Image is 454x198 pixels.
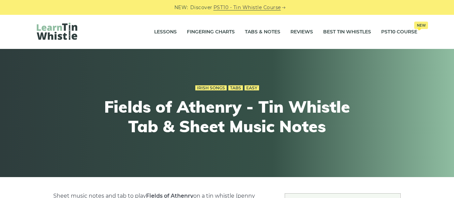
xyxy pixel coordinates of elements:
img: LearnTinWhistle.com [37,23,77,40]
a: Tabs [228,85,243,91]
a: Tabs & Notes [245,24,280,40]
a: Irish Songs [195,85,227,91]
a: PST10 CourseNew [381,24,417,40]
a: Fingering Charts [187,24,235,40]
a: Lessons [154,24,177,40]
a: Reviews [290,24,313,40]
h1: Fields of Athenry - Tin Whistle Tab & Sheet Music Notes [103,97,351,136]
span: New [414,22,428,29]
a: Easy [245,85,259,91]
a: Best Tin Whistles [323,24,371,40]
